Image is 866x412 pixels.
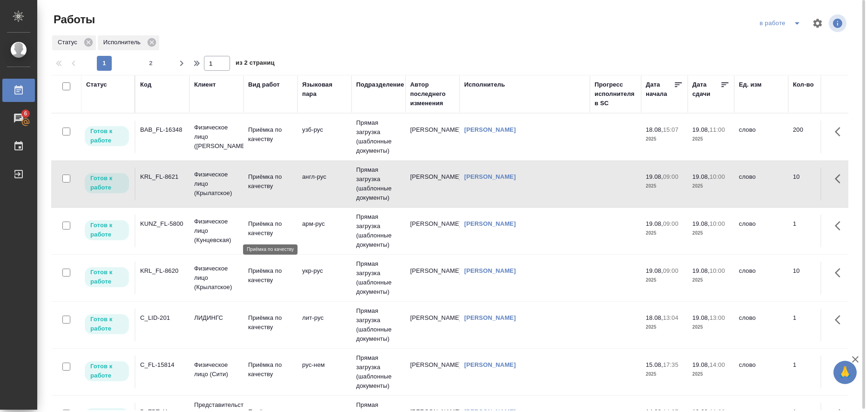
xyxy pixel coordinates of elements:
span: из 2 страниц [236,57,275,71]
td: [PERSON_NAME] [406,356,460,388]
div: Кол-во [793,80,814,89]
p: 2025 [692,370,730,379]
td: 10 [788,168,835,200]
p: Приёмка по качеству [248,266,293,285]
p: 19.08, [646,173,663,180]
span: Работы [51,12,95,27]
p: 19.08, [646,267,663,274]
td: рус-нем [298,356,352,388]
button: 🙏 [833,361,857,384]
a: [PERSON_NAME] [464,220,516,227]
p: Физическое лицо (Сити) [194,360,239,379]
p: Приёмка по качеству [248,313,293,332]
div: BAB_FL-16348 [140,125,185,135]
p: 10:00 [710,220,725,227]
div: Исполнитель может приступить к работе [84,266,130,288]
td: Прямая загрузка (шаблонные документы) [352,302,406,348]
p: 2025 [692,323,730,332]
p: Статус [58,38,81,47]
p: 17:35 [663,361,678,368]
button: Здесь прячутся важные кнопки [829,168,852,190]
div: Статус [52,35,96,50]
button: Здесь прячутся важные кнопки [829,215,852,237]
p: Готов к работе [90,362,123,380]
td: Прямая загрузка (шаблонные документы) [352,161,406,207]
button: Здесь прячутся важные кнопки [829,121,852,143]
p: 18.08, [646,126,663,133]
p: Приёмка по качеству [248,219,293,238]
p: Исполнитель [103,38,144,47]
p: 19.08, [692,314,710,321]
td: [PERSON_NAME] [406,262,460,294]
p: 19.08, [692,126,710,133]
span: Настроить таблицу [806,12,829,34]
p: Приёмка по качеству [248,172,293,191]
button: Здесь прячутся важные кнопки [829,262,852,284]
p: Готов к работе [90,268,123,286]
p: 2025 [646,323,683,332]
a: 6 [2,107,35,130]
div: Дата сдачи [692,80,720,99]
div: KUNZ_FL-5800 [140,219,185,229]
div: KRL_FL-8621 [140,172,185,182]
p: 2025 [646,370,683,379]
p: 2025 [646,229,683,238]
td: 200 [788,121,835,153]
div: Прогресс исполнителя в SC [595,80,636,108]
p: 19.08, [692,361,710,368]
p: 2025 [692,135,730,144]
p: Готов к работе [90,221,123,239]
p: 2025 [646,182,683,191]
td: лит-рус [298,309,352,341]
p: Готов к работе [90,315,123,333]
button: Здесь прячутся важные кнопки [829,309,852,331]
p: Физическое лицо (Крылатское) [194,170,239,198]
p: 15.08, [646,361,663,368]
p: ЛИДИНГС [194,313,239,323]
td: слово [734,168,788,200]
div: Исполнитель может приступить к работе [84,219,130,241]
div: Языковая пара [302,80,347,99]
p: Готов к работе [90,174,123,192]
a: [PERSON_NAME] [464,314,516,321]
td: 10 [788,262,835,294]
p: 18.08, [646,314,663,321]
div: Исполнитель может приступить к работе [84,313,130,335]
button: Здесь прячутся важные кнопки [829,356,852,378]
p: 19.08, [646,220,663,227]
td: слово [734,356,788,388]
td: узб-рус [298,121,352,153]
td: [PERSON_NAME] [406,168,460,200]
td: слово [734,121,788,153]
p: 15:07 [663,126,678,133]
td: 1 [788,356,835,388]
td: слово [734,215,788,247]
td: арм-рус [298,215,352,247]
span: Посмотреть информацию [829,14,848,32]
div: Исполнитель [98,35,159,50]
td: англ-рус [298,168,352,200]
div: C_LID-201 [140,313,185,323]
p: 10:00 [710,267,725,274]
a: [PERSON_NAME] [464,173,516,180]
p: 09:00 [663,220,678,227]
p: 19.08, [692,267,710,274]
td: укр-рус [298,262,352,294]
p: 2025 [646,276,683,285]
a: [PERSON_NAME] [464,126,516,133]
td: [PERSON_NAME] [406,121,460,153]
button: 2 [143,56,158,71]
p: Физическое лицо (Крылатское) [194,264,239,292]
td: [PERSON_NAME] [406,215,460,247]
span: 2 [143,59,158,68]
td: Прямая загрузка (шаблонные документы) [352,208,406,254]
td: Прямая загрузка (шаблонные документы) [352,255,406,301]
div: split button [758,16,806,31]
div: Исполнитель может приступить к работе [84,172,130,194]
span: 6 [18,109,33,118]
p: Физическое лицо (Кунцевская) [194,217,239,245]
div: Ед. изм [739,80,762,89]
div: Клиент [194,80,216,89]
td: Прямая загрузка (шаблонные документы) [352,349,406,395]
p: Приёмка по качеству [248,360,293,379]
